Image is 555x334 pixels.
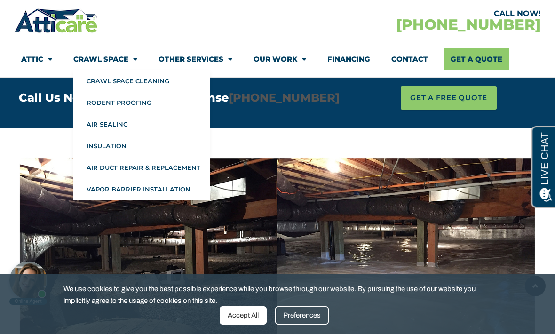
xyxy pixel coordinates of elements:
[401,86,497,110] a: GET A FREE QUOTE
[73,70,210,200] ul: Crawl Space
[159,48,232,70] a: Other Services
[73,70,210,92] a: Crawl Space Cleaning
[73,48,137,70] a: Crawl Space
[73,178,210,200] a: Vapor Barrier Installation
[73,157,210,178] a: Air Duct Repair & Replacement
[73,135,210,157] a: Insulation
[254,48,306,70] a: Our Work
[21,48,534,70] nav: Menu
[277,10,541,17] div: CALL NOW!
[229,91,340,104] a: [PHONE_NUMBER]
[444,48,509,70] a: Get A Quote
[73,113,210,135] a: Air Sealing
[21,48,52,70] a: Attic
[391,48,428,70] a: Contact
[23,8,76,19] span: Opens a chat window
[5,259,52,306] iframe: Chat Invitation
[410,91,487,105] span: GET A FREE QUOTE
[73,92,210,113] a: Rodent Proofing
[19,92,352,103] h4: Call Us Now For A Faster Response
[275,306,329,325] div: Preferences
[327,48,370,70] a: Financing
[63,283,485,306] span: We use cookies to give you the best possible experience while you browse through our website. By ...
[220,306,267,325] div: Accept All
